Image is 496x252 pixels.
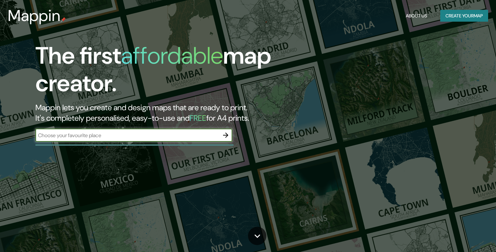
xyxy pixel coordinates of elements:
[440,10,488,22] button: Create yourmap
[403,10,430,22] button: About Us
[190,113,206,123] h5: FREE
[61,17,66,22] img: mappin-pin
[35,102,283,123] h2: Mappin lets you create and design maps that are ready to print. It's completely personalised, eas...
[8,7,61,25] h3: Mappin
[35,42,283,102] h1: The first map creator.
[121,40,223,71] h1: affordable
[35,132,219,139] input: Choose your favourite place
